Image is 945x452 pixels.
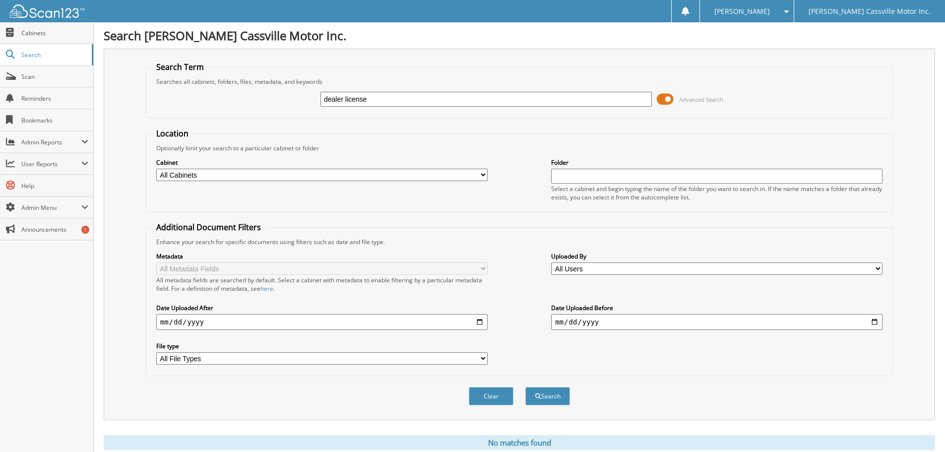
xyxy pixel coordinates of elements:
div: Select a cabinet and begin typing the name of the folder you want to search in. If the name match... [551,185,882,201]
input: start [156,314,488,330]
span: Scan [21,72,88,81]
span: User Reports [21,160,81,168]
label: Date Uploaded After [156,304,488,312]
legend: Additional Document Filters [151,222,266,233]
button: Clear [469,387,513,405]
div: No matches found [104,435,935,450]
div: Searches all cabinets, folders, files, metadata, and keywords [151,77,887,86]
span: Admin Reports [21,138,81,146]
a: here [260,284,273,293]
input: end [551,314,882,330]
h1: Search [PERSON_NAME] Cassville Motor Inc. [104,27,935,44]
div: Enhance your search for specific documents using filters such as date and file type. [151,238,887,246]
div: All metadata fields are searched by default. Select a cabinet with metadata to enable filtering b... [156,276,488,293]
span: Cabinets [21,29,88,37]
img: scan123-logo-white.svg [10,4,84,18]
label: Folder [551,158,882,167]
legend: Location [151,128,193,139]
label: Date Uploaded Before [551,304,882,312]
label: File type [156,342,488,350]
span: Advanced Search [679,96,723,103]
span: Bookmarks [21,116,88,125]
span: [PERSON_NAME] [714,8,770,14]
span: Search [21,51,87,59]
label: Cabinet [156,158,488,167]
span: Admin Menu [21,203,81,212]
legend: Search Term [151,62,209,72]
span: Announcements [21,225,88,234]
span: Help [21,182,88,190]
button: Search [525,387,570,405]
label: Uploaded By [551,252,882,260]
div: 1 [81,226,89,234]
div: Optionally limit your search to a particular cabinet or folder [151,144,887,152]
span: Reminders [21,94,88,103]
span: [PERSON_NAME] Cassville Motor Inc. [809,8,931,14]
label: Metadata [156,252,488,260]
